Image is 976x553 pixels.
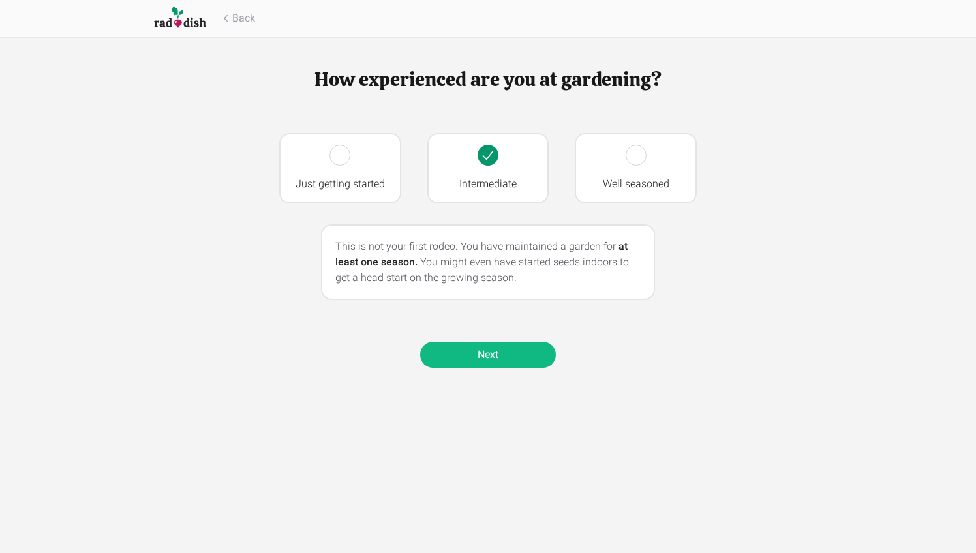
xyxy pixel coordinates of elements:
[154,6,206,30] img: Raddish company logo
[420,342,556,368] a: Next
[335,240,629,284] span: This is not your first rodeo. You have maintained a garden for You might even have started seeds ...
[291,176,389,192] div: Just getting started
[219,10,255,26] button: Back
[439,176,538,192] div: Intermediate
[279,68,697,91] h2: How experienced are you at gardening?
[587,176,685,192] div: Well seasoned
